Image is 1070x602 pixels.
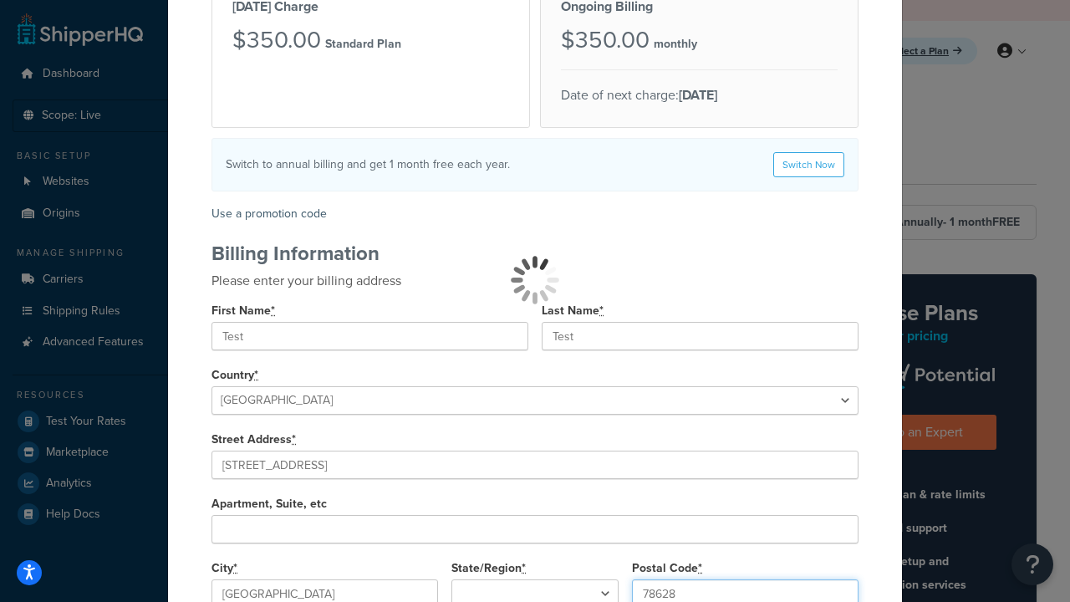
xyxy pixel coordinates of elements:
label: Postal Code [632,562,703,575]
label: City [211,562,238,575]
h3: $350.00 [561,28,650,54]
label: First Name [211,304,276,318]
h4: Switch to annual billing and get 1 month free each year. [226,156,510,173]
label: Last Name [542,304,604,318]
abbr: required [233,559,237,577]
input: Enter a location [211,451,859,479]
label: State/Region [451,562,527,575]
p: Please enter your billing address [211,271,859,290]
abbr: required [271,302,275,319]
p: Date of next charge: [561,84,838,107]
a: Use a promotion code [211,205,327,222]
label: Street Address [211,433,297,446]
a: Switch Now [773,152,844,177]
h3: $350.00 [232,28,321,54]
abbr: required [522,559,526,577]
label: Apartment, Suite, etc [211,497,327,510]
abbr: required [599,302,604,319]
p: Standard Plan [325,33,401,56]
p: monthly [654,33,697,56]
abbr: required [292,431,296,448]
label: Country [211,369,259,382]
abbr: required [698,559,702,577]
h2: Billing Information [211,242,859,264]
abbr: required [254,366,258,384]
strong: [DATE] [679,85,717,105]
